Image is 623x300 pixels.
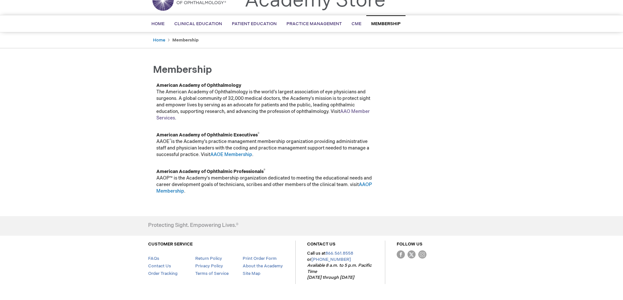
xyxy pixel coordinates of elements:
[148,223,238,229] h4: Protecting Sight. Empowering Lives.®
[210,152,252,157] a: AAOE Membership
[156,83,241,88] strong: American Academy of Ophthalmology
[371,21,401,26] span: Membership
[172,38,199,43] strong: Membership
[169,138,171,142] sup: ®
[156,169,265,174] strong: American Academy of Ophthalmic Professionals
[325,251,353,256] a: 866.561.8558
[232,21,277,26] span: Patient Education
[156,132,375,158] p: AAOE is the Academy’s practice management membership organization providing administrative staff ...
[156,168,375,195] p: AAOP™ is the Academy's membership organization dedicated to meeting the educational needs and car...
[153,64,212,76] span: Membership
[243,263,283,269] a: About the Academy
[174,21,222,26] span: Clinical Education
[258,132,259,136] sup: ®
[311,257,351,262] a: [PHONE_NUMBER]
[307,250,373,281] p: Call us at or
[151,21,164,26] span: Home
[195,256,222,261] a: Return Policy
[148,271,178,276] a: Order Tracking
[148,256,159,261] a: FAQs
[352,21,361,26] span: CME
[264,168,265,172] sup: ®
[148,263,171,269] a: Contact Us
[156,132,259,138] strong: American Academy of Ophthalmic Executives
[243,256,277,261] a: Print Order Form
[418,250,426,259] img: instagram
[407,250,416,259] img: Twitter
[307,242,336,247] a: CONTACT US
[148,242,193,247] a: CUSTOMER SERVICE
[195,263,223,269] a: Privacy Policy
[156,82,375,121] p: The American Academy of Ophthalmology is the world’s largest association of eye physicians and su...
[397,250,405,259] img: Facebook
[307,263,372,280] em: Available 8 a.m. to 5 p.m. Pacific Time [DATE] through [DATE]
[243,271,260,276] a: Site Map
[286,21,342,26] span: Practice Management
[397,242,423,247] a: FOLLOW US
[153,38,165,43] a: Home
[195,271,229,276] a: Terms of Service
